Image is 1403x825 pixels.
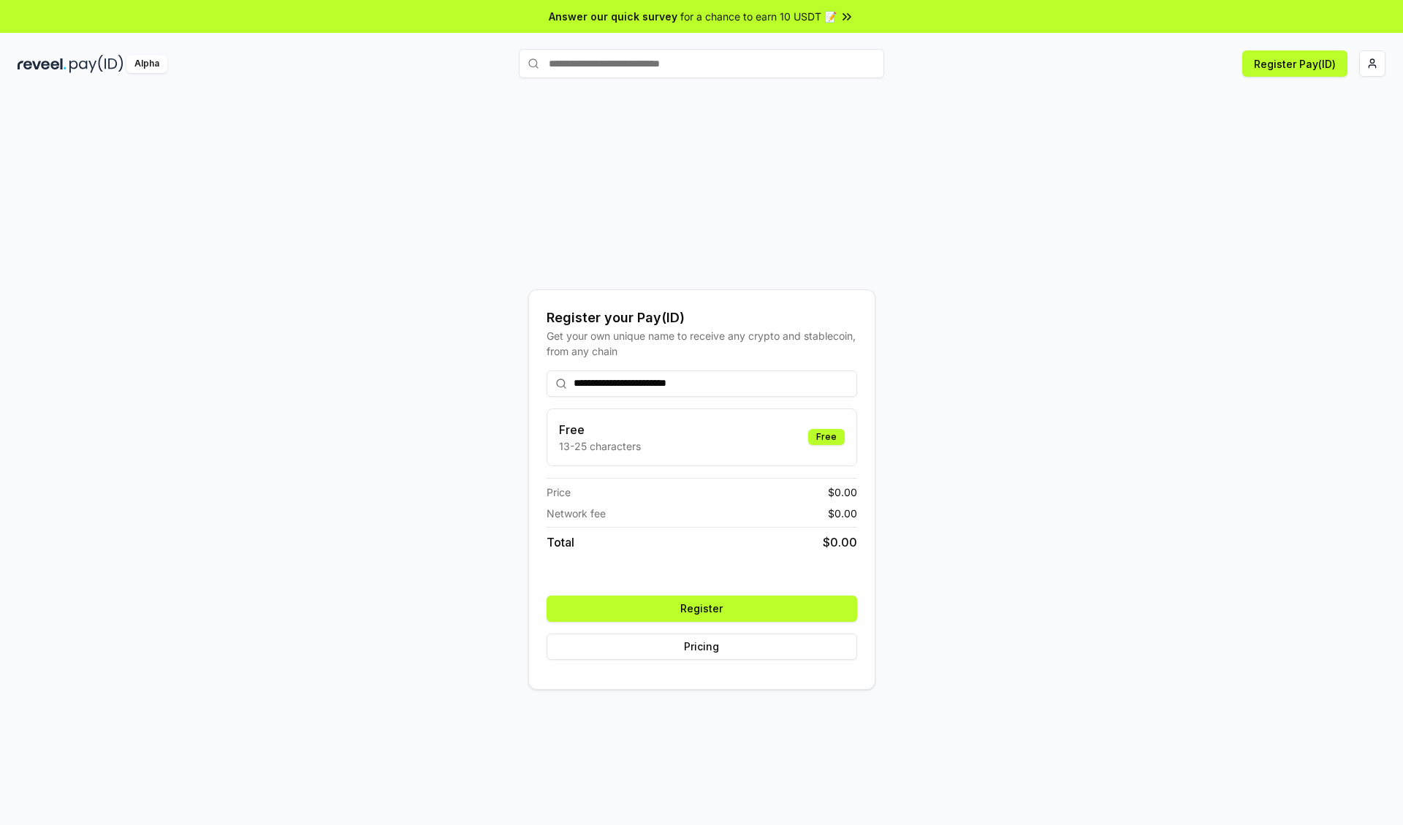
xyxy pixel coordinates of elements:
[559,421,641,438] h3: Free
[547,596,857,622] button: Register
[828,506,857,521] span: $ 0.00
[828,484,857,500] span: $ 0.00
[547,533,574,551] span: Total
[549,9,677,24] span: Answer our quick survey
[126,55,167,73] div: Alpha
[547,308,857,328] div: Register your Pay(ID)
[18,55,66,73] img: reveel_dark
[808,429,845,445] div: Free
[680,9,837,24] span: for a chance to earn 10 USDT 📝
[547,506,606,521] span: Network fee
[547,484,571,500] span: Price
[823,533,857,551] span: $ 0.00
[559,438,641,454] p: 13-25 characters
[1242,50,1347,77] button: Register Pay(ID)
[69,55,123,73] img: pay_id
[547,634,857,660] button: Pricing
[547,328,857,359] div: Get your own unique name to receive any crypto and stablecoin, from any chain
